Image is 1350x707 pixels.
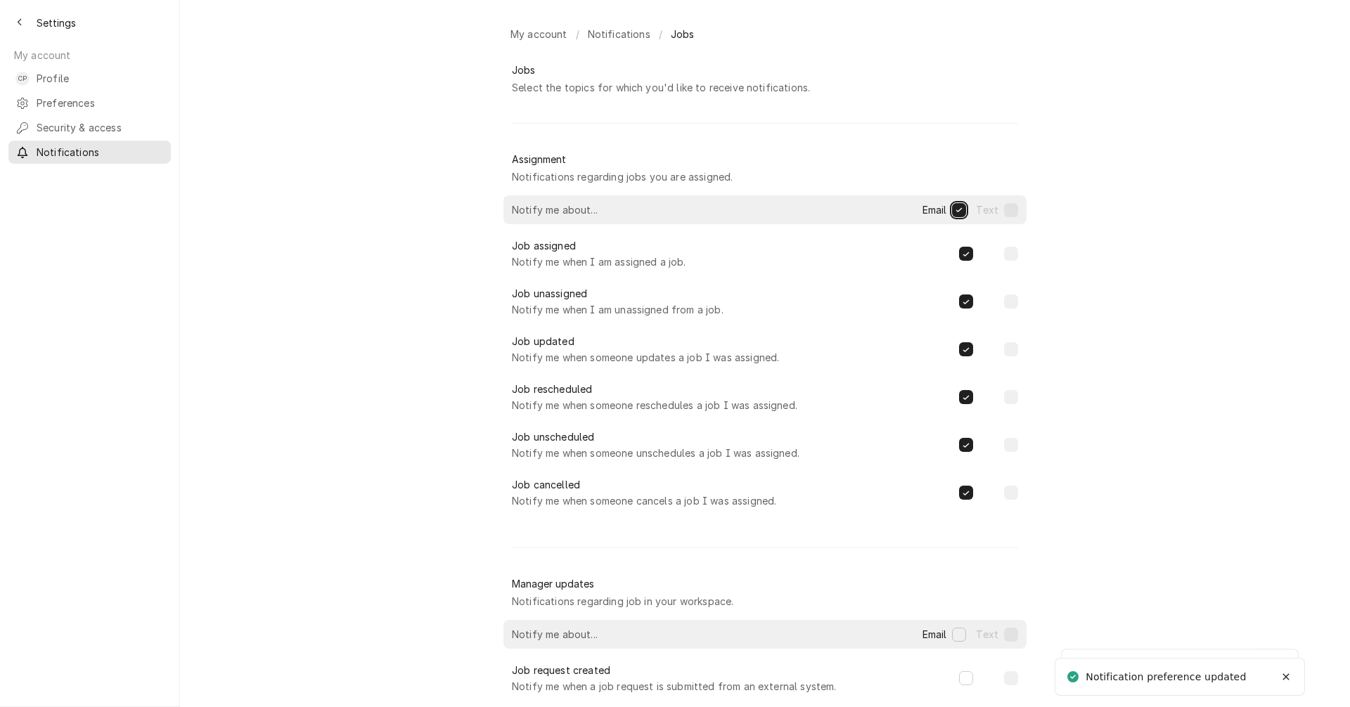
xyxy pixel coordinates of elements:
[512,169,733,184] div: Notifications regarding jobs you are assigned.
[37,96,164,110] span: Preferences
[512,202,598,217] div: Notify me about...
[976,627,998,642] label: Text
[8,67,171,90] a: CPCraig Pierce's AvatarProfile
[8,116,171,139] a: Security & access
[512,679,951,694] span: Notify me when a job request is submitted from an external system.
[512,63,535,77] div: Jobs
[512,334,574,349] label: Job updated
[582,22,656,46] a: Notifications
[576,27,579,41] span: /
[8,141,171,164] a: Notifications
[512,477,580,492] label: Job cancelled
[665,22,700,46] a: Jobs
[8,11,31,34] button: Back to previous page
[512,152,566,167] div: Assignment
[512,493,951,508] span: Notify me when someone cancels a job I was assigned.
[37,120,164,135] span: Security & access
[8,91,171,115] a: Preferences
[512,627,598,642] div: Notify me about...
[37,71,164,86] span: Profile
[512,254,951,269] span: Notify me when I am assigned a job.
[512,594,733,609] div: Notifications regarding job in your workspace.
[512,576,594,591] div: Manager updates
[512,350,951,365] span: Notify me when someone updates a job I was assigned.
[922,627,947,642] label: Email
[512,286,587,301] label: Job unassigned
[37,145,164,160] span: Notifications
[15,72,30,86] div: Craig Pierce's Avatar
[976,202,998,217] label: Text
[512,382,592,396] label: Job rescheduled
[512,446,951,460] span: Notify me when someone unschedules a job I was assigned.
[37,15,76,30] span: Settings
[1086,670,1248,685] div: Notification preference updated
[15,72,30,86] div: CP
[512,238,576,253] label: Job assigned
[512,80,810,95] div: Select the topics for which you'd like to receive notifications.
[588,27,650,41] span: Notifications
[512,429,594,444] label: Job unscheduled
[512,302,951,317] span: Notify me when I am unassigned from a job.
[512,398,951,413] span: Notify me when someone reschedules a job I was assigned.
[512,663,610,677] label: Job request created
[922,202,947,217] label: Email
[671,27,695,41] span: Jobs
[659,27,662,41] span: /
